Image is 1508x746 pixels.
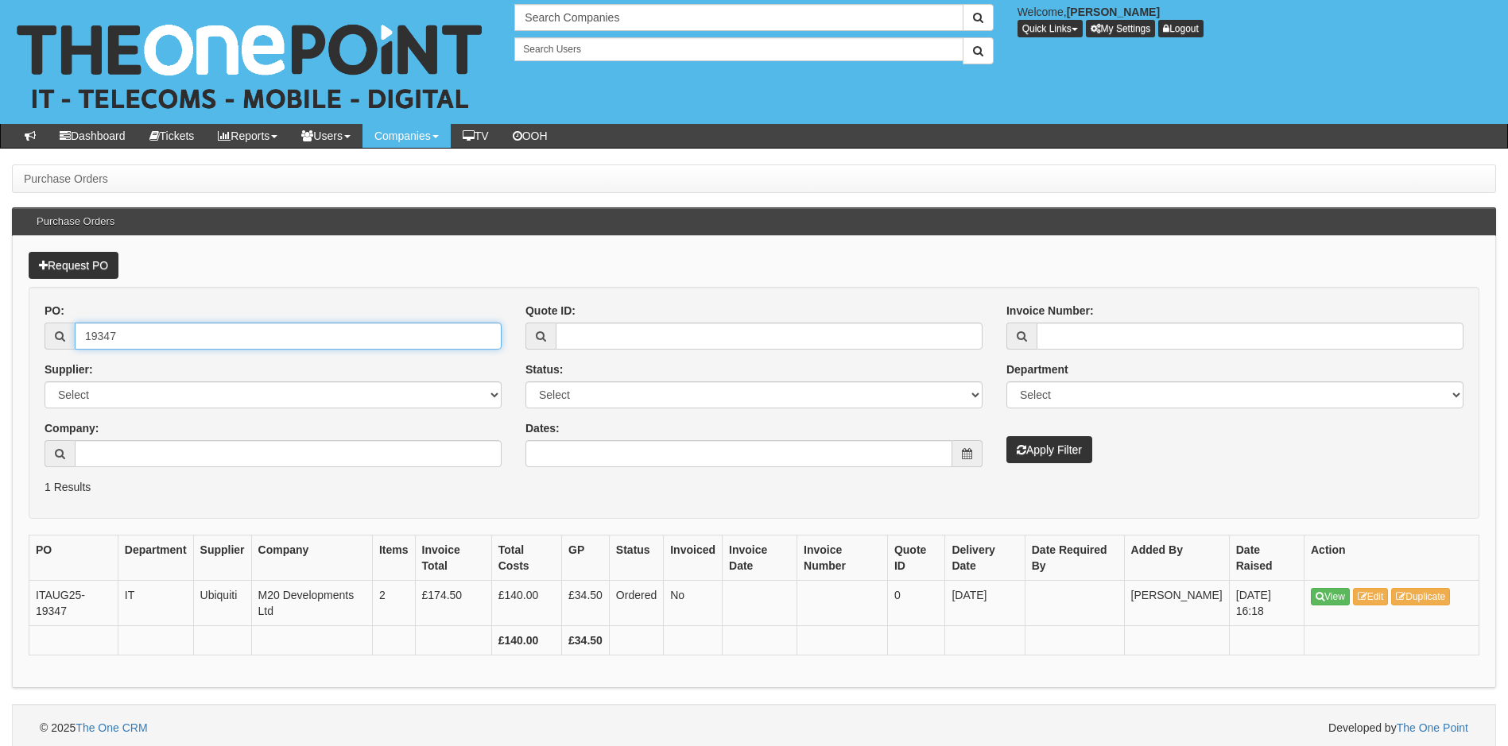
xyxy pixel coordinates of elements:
a: Companies [362,124,451,148]
label: Company: [45,420,99,436]
th: Total Costs [491,535,561,581]
th: Action [1304,535,1479,581]
a: Request PO [29,252,118,279]
th: GP [562,535,610,581]
th: Date Required By [1025,535,1124,581]
td: £34.50 [562,581,610,626]
th: Invoice Date [723,535,797,581]
label: Supplier: [45,361,93,377]
a: View [1311,588,1350,605]
a: Logout [1158,20,1204,37]
th: Delivery Date [945,535,1025,581]
th: Date Raised [1229,535,1304,581]
label: Invoice Number: [1006,303,1094,319]
a: The One CRM [76,721,147,734]
td: [PERSON_NAME] [1124,581,1229,626]
a: Edit [1353,588,1389,605]
td: [DATE] 16:18 [1229,581,1304,626]
a: OOH [501,124,560,148]
input: Search Users [514,37,963,61]
a: Users [289,124,362,148]
td: 2 [372,581,415,626]
th: Invoice Number [797,535,888,581]
a: Duplicate [1391,588,1450,605]
th: Quote ID [887,535,945,581]
td: £140.00 [491,581,561,626]
a: TV [451,124,501,148]
a: My Settings [1086,20,1156,37]
label: Status: [525,361,563,377]
p: 1 Results [45,479,1463,495]
th: Items [372,535,415,581]
td: ITAUG25-19347 [29,581,118,626]
button: Quick Links [1018,20,1083,37]
td: [DATE] [945,581,1025,626]
td: Ordered [609,581,663,626]
label: Department [1006,361,1068,377]
th: Added By [1124,535,1229,581]
input: Search Companies [514,4,963,31]
td: M20 Developments Ltd [251,581,372,626]
th: £34.50 [562,626,610,655]
td: £174.50 [415,581,491,626]
th: Invoiced [664,535,723,581]
th: Status [609,535,663,581]
span: Developed by [1328,720,1468,736]
td: No [664,581,723,626]
th: Invoice Total [415,535,491,581]
div: Welcome, [1006,4,1508,37]
th: £140.00 [491,626,561,655]
td: Ubiquiti [193,581,251,626]
h3: Purchase Orders [29,208,122,235]
label: Quote ID: [525,303,576,319]
label: Dates: [525,420,560,436]
th: Department [118,535,193,581]
li: Purchase Orders [24,171,108,187]
a: Dashboard [48,124,138,148]
th: Company [251,535,372,581]
b: [PERSON_NAME] [1067,6,1160,18]
label: PO: [45,303,64,319]
a: The One Point [1397,721,1468,734]
td: IT [118,581,193,626]
a: Reports [206,124,289,148]
button: Apply Filter [1006,436,1092,463]
td: 0 [887,581,945,626]
a: Tickets [138,124,207,148]
th: Supplier [193,535,251,581]
th: PO [29,535,118,581]
span: © 2025 [40,721,148,734]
